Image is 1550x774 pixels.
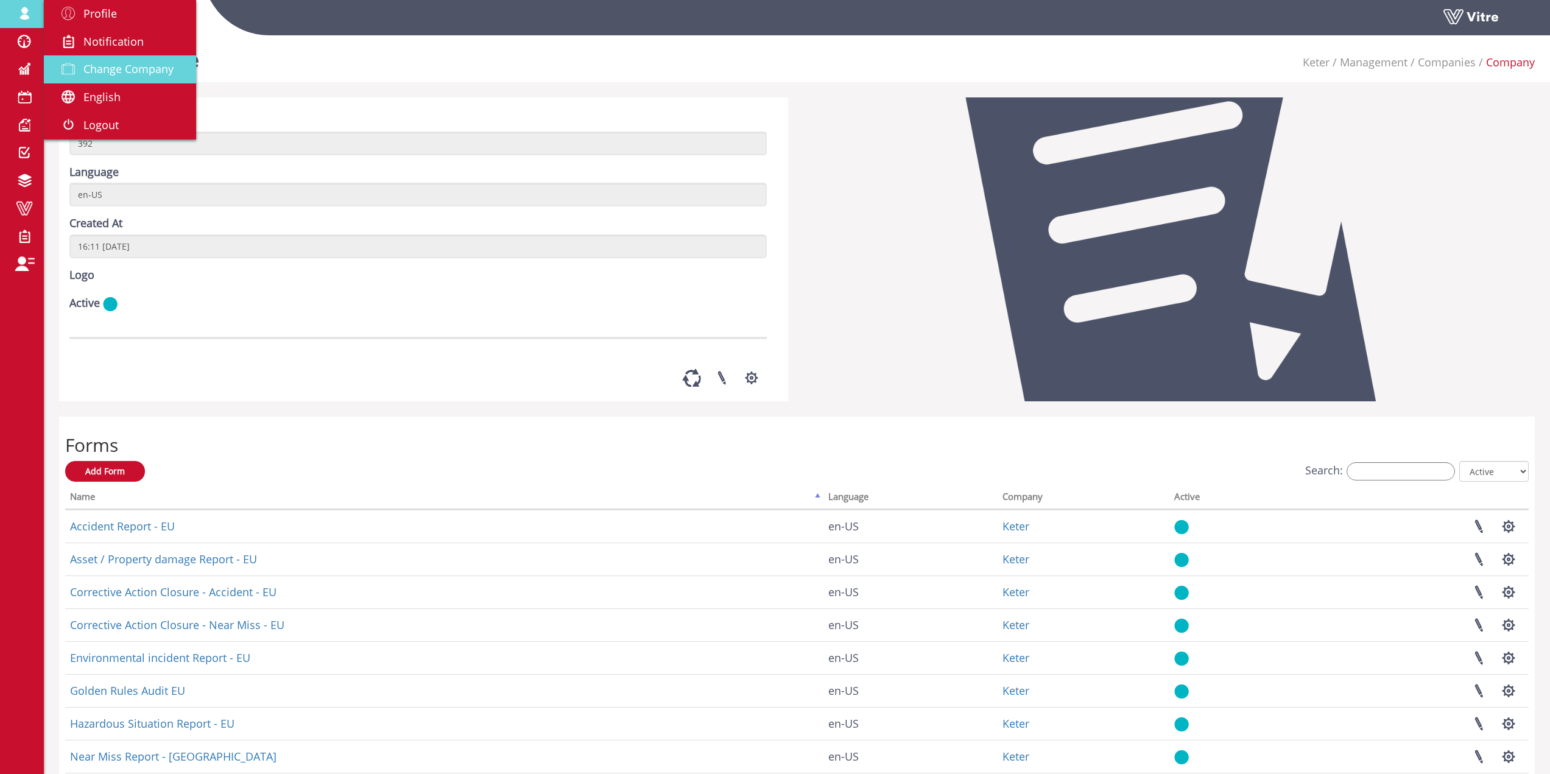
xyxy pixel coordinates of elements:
[70,716,234,731] a: Hazardous Situation Report - EU
[65,435,1529,455] h2: Forms
[1418,55,1476,69] a: Companies
[823,543,998,575] td: en-US
[83,34,144,49] span: Notification
[823,608,998,641] td: en-US
[69,267,94,283] label: Logo
[1303,55,1330,69] a: Keter
[1002,716,1029,731] a: Keter
[1002,585,1029,599] a: Keter
[1330,55,1407,71] li: Management
[44,28,196,56] a: Notification
[65,487,823,510] th: Name: activate to sort column descending
[85,465,125,477] span: Add Form
[44,111,196,139] a: Logout
[70,650,250,665] a: Environmental incident Report - EU
[1174,585,1189,600] img: yes
[1174,717,1189,732] img: yes
[1174,519,1189,535] img: yes
[83,6,117,21] span: Profile
[1002,617,1029,632] a: Keter
[823,510,998,543] td: en-US
[44,55,196,83] a: Change Company
[1174,684,1189,699] img: yes
[65,461,145,482] a: Add Form
[69,216,122,231] label: Created At
[69,164,119,180] label: Language
[103,297,118,312] img: yes
[1002,552,1029,566] a: Keter
[83,62,174,76] span: Change Company
[823,641,998,674] td: en-US
[70,585,277,599] a: Corrective Action Closure - Accident - EU
[1305,462,1455,480] label: Search:
[1476,55,1535,71] li: Company
[823,707,998,740] td: en-US
[1002,749,1029,764] a: Keter
[70,552,257,566] a: Asset / Property damage Report - EU
[69,295,100,311] label: Active
[70,617,284,632] a: Corrective Action Closure - Near Miss - EU
[823,487,998,510] th: Language
[823,740,998,773] td: en-US
[1174,750,1189,765] img: yes
[44,83,196,111] a: English
[1002,683,1029,698] a: Keter
[823,674,998,707] td: en-US
[83,118,119,132] span: Logout
[70,749,277,764] a: Near Miss Report - [GEOGRAPHIC_DATA]
[823,575,998,608] td: en-US
[70,519,175,533] a: Accident Report - EU
[1169,487,1289,510] th: Active
[1174,651,1189,666] img: yes
[998,487,1170,510] th: Company
[1002,650,1029,665] a: Keter
[1174,618,1189,633] img: yes
[1347,462,1455,480] input: Search:
[1174,552,1189,568] img: yes
[83,90,121,104] span: English
[1002,519,1029,533] a: Keter
[70,683,185,698] a: Golden Rules Audit EU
